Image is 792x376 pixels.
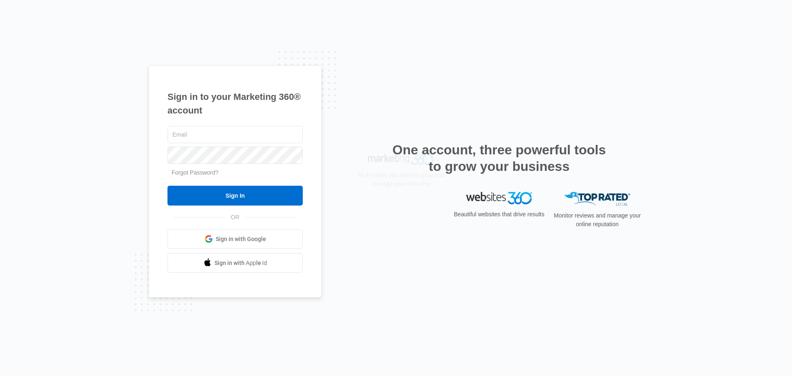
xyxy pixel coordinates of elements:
[466,192,532,204] img: Websites 360
[453,210,545,219] p: Beautiful websites that drive results
[167,229,303,249] a: Sign in with Google
[216,235,266,244] span: Sign in with Google
[390,142,608,175] h2: One account, three powerful tools to grow your business
[355,209,447,227] p: All the tools you need to grow and manage your business
[551,211,643,229] p: Monitor reviews and manage your online reputation
[167,90,303,117] h1: Sign in to your Marketing 360® account
[564,192,630,206] img: Top Rated Local
[167,126,303,143] input: Email
[368,192,434,203] img: Marketing 360
[167,253,303,273] a: Sign in with Apple Id
[225,213,245,222] span: OR
[214,259,267,267] span: Sign in with Apple Id
[172,169,219,176] a: Forgot Password?
[167,186,303,206] input: Sign In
